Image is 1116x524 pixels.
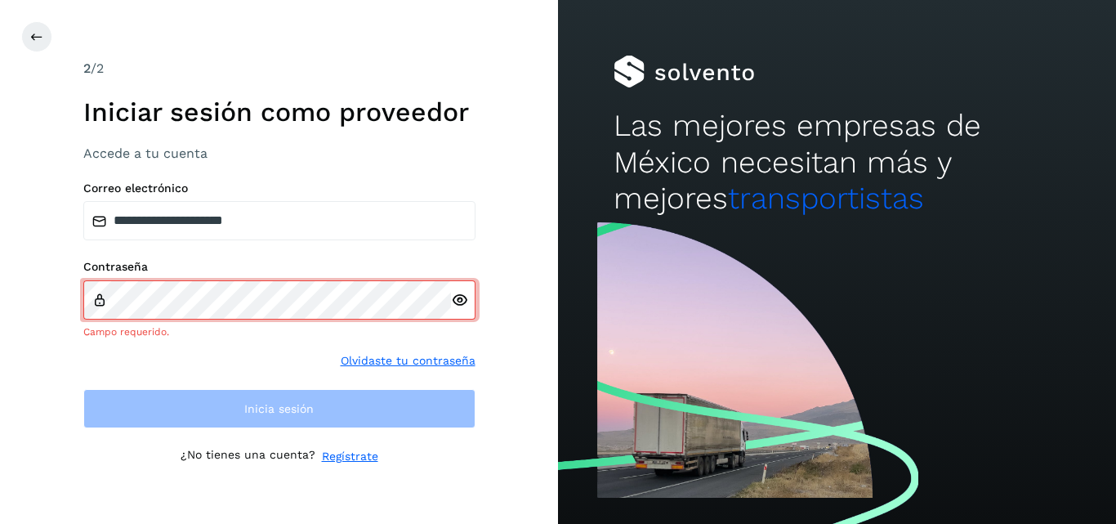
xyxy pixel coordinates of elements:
span: transportistas [728,181,924,216]
label: Correo electrónico [83,181,475,195]
span: 2 [83,60,91,76]
p: ¿No tienes una cuenta? [181,448,315,465]
div: /2 [83,59,475,78]
span: Inicia sesión [244,403,314,414]
a: Regístrate [322,448,378,465]
a: Olvidaste tu contraseña [341,352,475,369]
label: Contraseña [83,260,475,274]
div: Campo requerido. [83,325,475,339]
h3: Accede a tu cuenta [83,146,475,161]
h1: Iniciar sesión como proveedor [83,96,475,128]
h2: Las mejores empresas de México necesitan más y mejores [614,108,1060,217]
button: Inicia sesión [83,389,475,428]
